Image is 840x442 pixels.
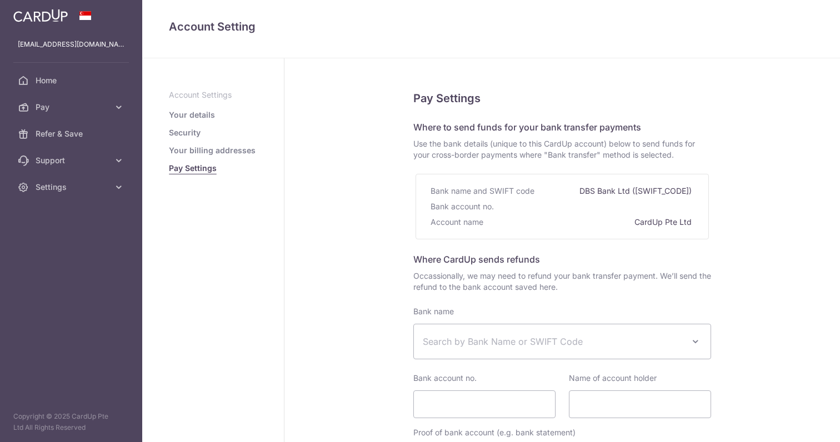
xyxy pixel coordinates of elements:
[413,138,711,160] span: Use the bank details (unique to this CardUp account) below to send funds for your cross-border pa...
[413,270,711,293] span: Occassionally, we may need to refund your bank transfer payment. We’ll send the refund to the ban...
[579,183,694,199] div: DBS Bank Ltd ([SWIFT_CODE])
[169,163,217,174] a: Pay Settings
[169,109,215,120] a: Your details
[36,102,109,113] span: Pay
[431,199,496,214] div: Bank account no.
[431,214,486,230] div: Account name
[13,9,68,22] img: CardUp
[569,373,657,384] label: Name of account holder
[18,39,124,50] p: [EMAIL_ADDRESS][DOMAIN_NAME]
[431,183,537,199] div: Bank name and SWIFT code
[423,335,684,348] span: Search by Bank Name or SWIFT Code
[413,122,641,133] span: Where to send funds for your bank transfer payments
[36,128,109,139] span: Refer & Save
[413,373,477,384] label: Bank account no.
[169,89,257,101] p: Account Settings
[36,182,109,193] span: Settings
[413,89,711,107] h5: Pay Settings
[169,145,256,156] a: Your billing addresses
[36,155,109,166] span: Support
[413,306,454,317] label: Bank name
[413,254,540,265] span: Where CardUp sends refunds
[634,214,694,230] div: CardUp Pte Ltd
[169,127,201,138] a: Security
[169,20,256,33] span: translation missing: en.refund_bank_accounts.show.title.account_setting
[36,75,109,86] span: Home
[413,427,576,438] label: Proof of bank account (e.g. bank statement)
